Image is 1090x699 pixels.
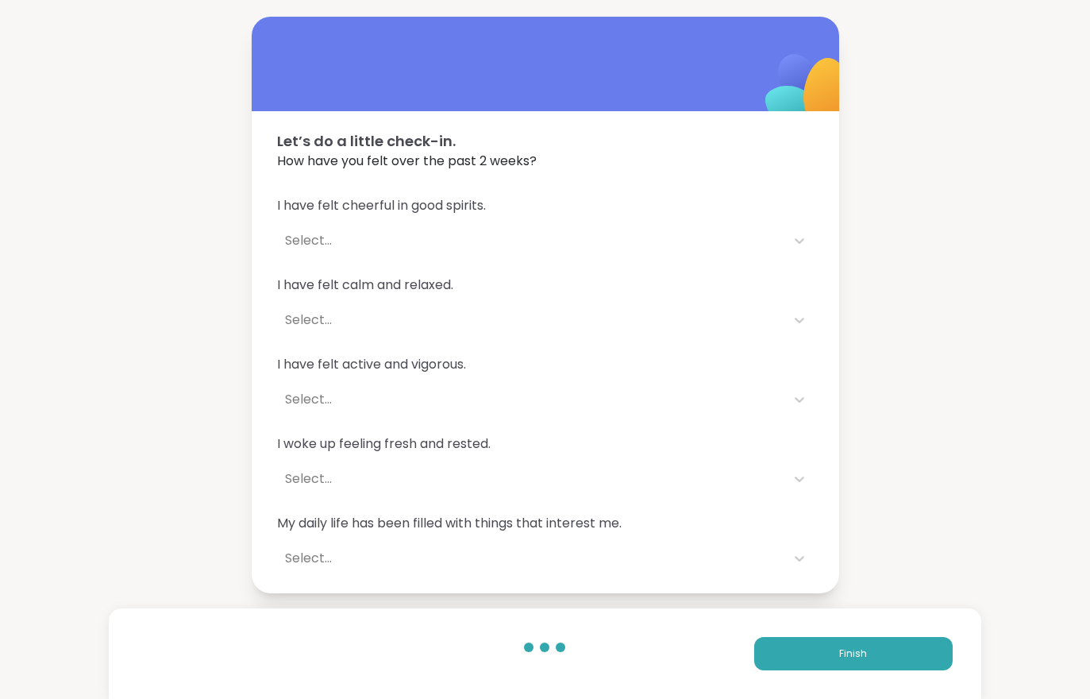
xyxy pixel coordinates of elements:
[285,469,777,489] div: Select...
[277,196,814,215] span: I have felt cheerful in good spirits.
[285,231,777,250] div: Select...
[277,355,814,374] span: I have felt active and vigorous.
[285,390,777,409] div: Select...
[754,637,953,670] button: Finish
[285,311,777,330] div: Select...
[277,152,814,171] span: How have you felt over the past 2 weeks?
[277,130,814,152] span: Let’s do a little check-in.
[285,549,777,568] div: Select...
[839,647,867,661] span: Finish
[277,276,814,295] span: I have felt calm and relaxed.
[728,13,886,171] img: ShareWell Logomark
[277,514,814,533] span: My daily life has been filled with things that interest me.
[277,434,814,454] span: I woke up feeling fresh and rested.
